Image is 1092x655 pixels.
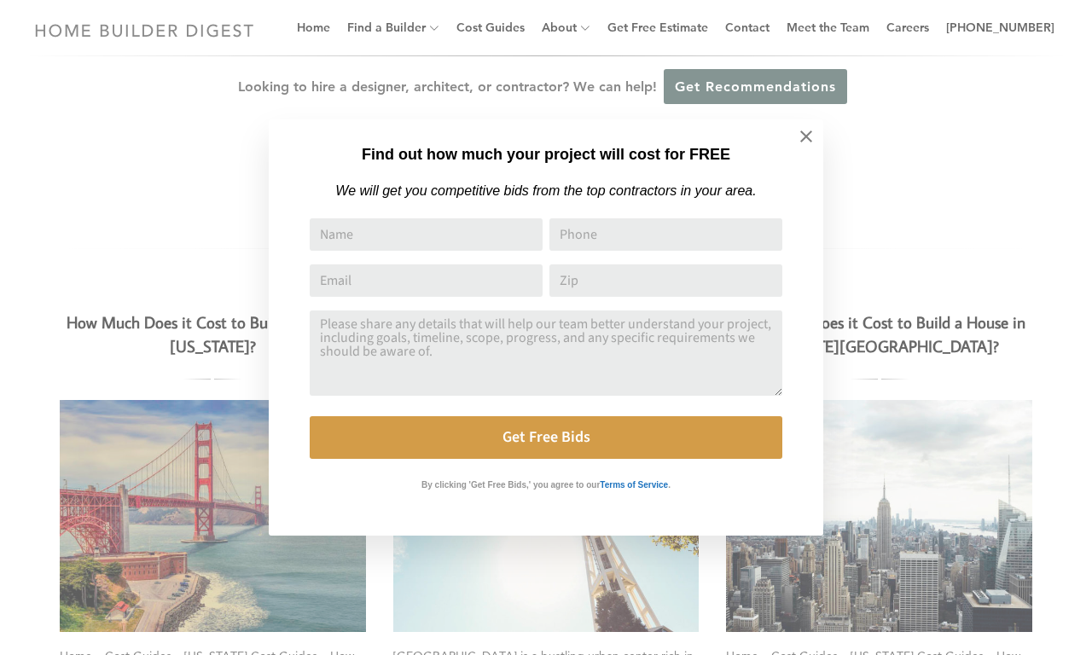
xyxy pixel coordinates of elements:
button: Close [776,107,836,166]
textarea: Comment or Message [310,310,782,396]
strong: Terms of Service [600,480,668,490]
em: We will get you competitive bids from the top contractors in your area. [335,183,756,198]
button: Get Free Bids [310,416,782,459]
input: Zip [549,264,782,297]
input: Phone [549,218,782,251]
strong: By clicking 'Get Free Bids,' you agree to our [421,480,600,490]
a: Terms of Service [600,476,668,490]
input: Email Address [310,264,543,297]
strong: Find out how much your project will cost for FREE [362,146,730,163]
strong: . [668,480,671,490]
input: Name [310,218,543,251]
